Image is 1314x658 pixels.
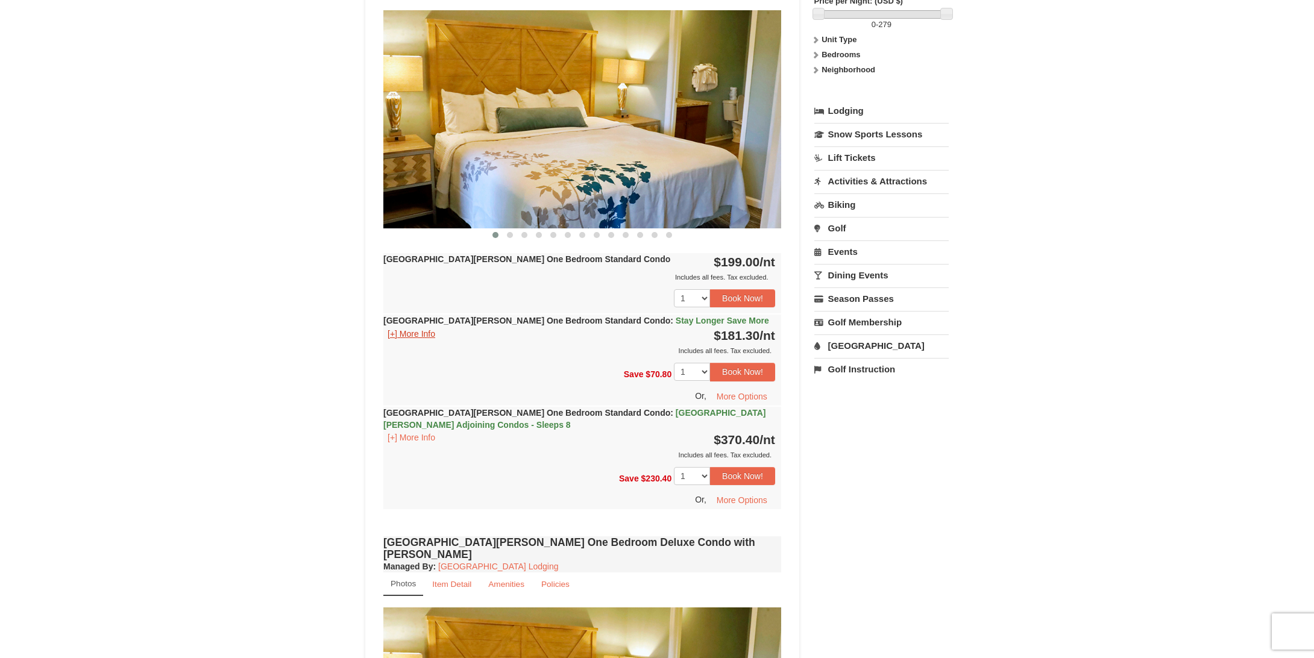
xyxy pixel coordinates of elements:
[383,431,439,444] button: [+] More Info
[814,19,949,31] label: -
[714,255,775,269] strong: $199.00
[383,254,670,264] strong: [GEOGRAPHIC_DATA][PERSON_NAME] One Bedroom Standard Condo
[438,562,558,571] a: [GEOGRAPHIC_DATA] Lodging
[822,65,875,74] strong: Neighborhood
[695,390,706,400] span: Or,
[383,271,775,283] div: Includes all fees. Tax excluded.
[709,491,775,509] button: More Options
[641,473,672,483] span: $230.40
[383,408,765,430] span: [GEOGRAPHIC_DATA][PERSON_NAME] Adjoining Condos - Sleeps 8
[872,20,876,29] span: 0
[676,316,769,325] span: Stay Longer Save More
[424,572,479,596] a: Item Detail
[710,363,775,381] button: Book Now!
[814,100,949,122] a: Lodging
[383,345,775,357] div: Includes all fees. Tax excluded.
[383,572,423,596] a: Photos
[759,328,775,342] span: /nt
[383,562,433,571] span: Managed By
[814,217,949,239] a: Golf
[710,467,775,485] button: Book Now!
[814,146,949,169] a: Lift Tickets
[814,311,949,333] a: Golf Membership
[383,449,775,461] div: Includes all fees. Tax excluded.
[383,536,781,560] h4: [GEOGRAPHIC_DATA][PERSON_NAME] One Bedroom Deluxe Condo with [PERSON_NAME]
[814,123,949,145] a: Snow Sports Lessons
[624,369,644,379] span: Save
[391,579,416,588] small: Photos
[533,572,577,596] a: Policies
[878,20,891,29] span: 279
[814,240,949,263] a: Events
[814,264,949,286] a: Dining Events
[814,334,949,357] a: [GEOGRAPHIC_DATA]
[814,287,949,310] a: Season Passes
[541,580,570,589] small: Policies
[480,572,532,596] a: Amenities
[822,50,860,59] strong: Bedrooms
[814,193,949,216] a: Biking
[619,473,639,483] span: Save
[383,562,436,571] strong: :
[709,387,775,406] button: More Options
[714,433,759,446] span: $370.40
[488,580,524,589] small: Amenities
[695,495,706,504] span: Or,
[383,327,439,340] button: [+] More Info
[646,369,671,379] span: $70.80
[759,255,775,269] span: /nt
[822,35,857,44] strong: Unit Type
[383,316,769,325] strong: [GEOGRAPHIC_DATA][PERSON_NAME] One Bedroom Standard Condo
[670,316,673,325] span: :
[383,408,765,430] strong: [GEOGRAPHIC_DATA][PERSON_NAME] One Bedroom Standard Condo
[714,328,759,342] span: $181.30
[814,358,949,380] a: Golf Instruction
[670,408,673,418] span: :
[759,433,775,446] span: /nt
[710,289,775,307] button: Book Now!
[432,580,471,589] small: Item Detail
[383,10,781,228] img: 18876286-121-55434444.jpg
[814,170,949,192] a: Activities & Attractions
